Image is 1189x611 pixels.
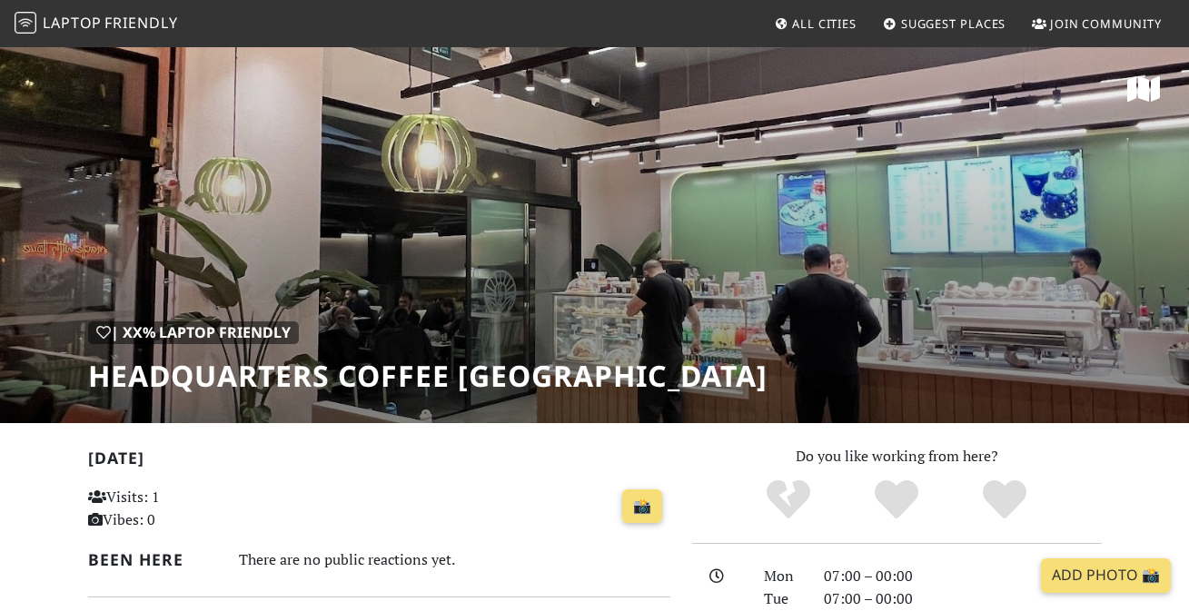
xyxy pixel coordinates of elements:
div: No [735,478,843,523]
div: 07:00 – 00:00 [813,587,1113,611]
span: Join Community [1050,15,1162,32]
h2: [DATE] [88,448,670,475]
h2: Been here [88,550,217,569]
span: Friendly [104,13,177,33]
span: Suggest Places [901,15,1006,32]
div: There are no public reactions yet. [239,547,670,573]
div: Tue [753,587,813,611]
div: Definitely! [950,478,1058,523]
span: All Cities [792,15,857,32]
a: Suggest Places [876,7,1014,40]
h1: Headquarters Coffee [GEOGRAPHIC_DATA] [88,359,768,393]
span: Laptop [43,13,102,33]
a: Add Photo 📸 [1041,558,1171,593]
div: | XX% Laptop Friendly [88,321,299,345]
a: 📸 [622,489,662,524]
p: Visits: 1 Vibes: 0 [88,486,268,532]
a: Join Community [1025,7,1169,40]
div: 07:00 – 00:00 [813,565,1113,588]
img: LaptopFriendly [15,12,36,34]
a: LaptopFriendly LaptopFriendly [15,8,178,40]
div: Yes [843,478,951,523]
div: Mon [753,565,813,588]
p: Do you like working from here? [692,445,1102,468]
a: All Cities [767,7,864,40]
